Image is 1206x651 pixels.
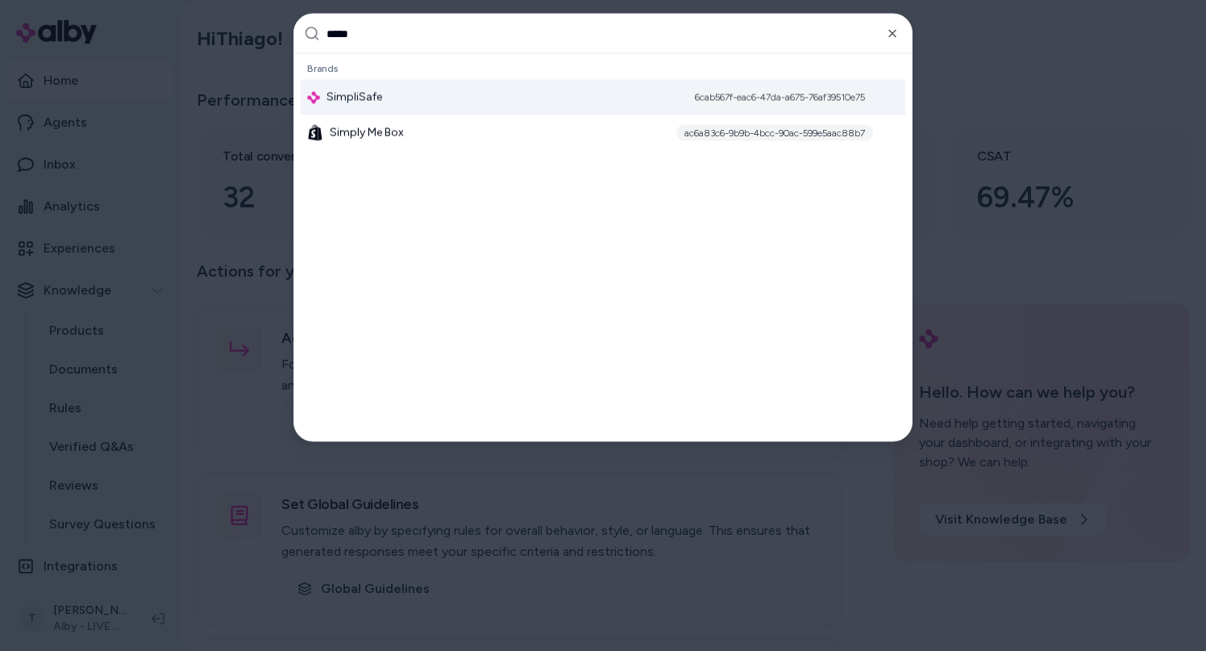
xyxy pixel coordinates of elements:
[301,57,905,80] div: Brands
[330,125,404,141] span: Simply Me Box
[676,125,873,141] div: ac6a83c6-9b9b-4bcc-90ac-599e5aac88b7
[307,91,320,104] img: alby Logo
[294,54,912,441] div: Suggestions
[687,90,873,106] div: 6cab567f-eac6-47da-a675-76af39510e75
[326,90,382,106] span: SimpliSafe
